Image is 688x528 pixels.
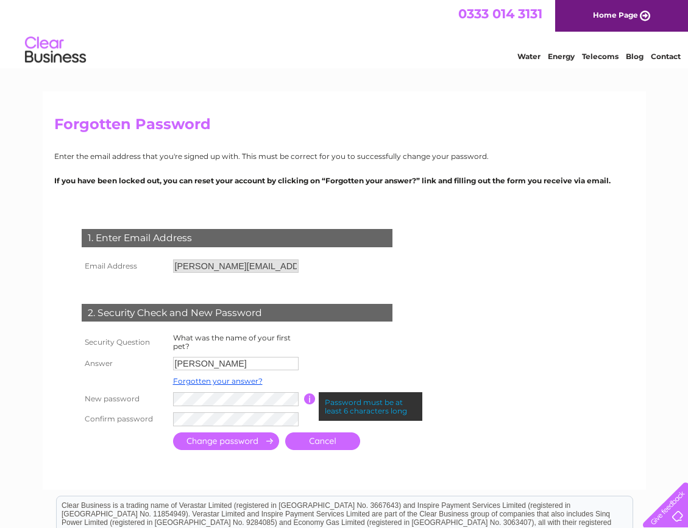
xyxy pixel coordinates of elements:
[79,409,170,429] th: Confirm password
[82,229,392,247] div: 1. Enter Email Address
[54,175,634,186] p: If you have been locked out, you can reset your account by clicking on “Forgotten your answer?” l...
[79,256,170,276] th: Email Address
[285,432,360,450] a: Cancel
[651,52,681,61] a: Contact
[517,52,541,61] a: Water
[54,150,634,162] p: Enter the email address that you're signed up with. This must be correct for you to successfully ...
[548,52,575,61] a: Energy
[79,354,170,373] th: Answer
[173,432,279,450] input: Submit
[458,6,542,21] a: 0333 014 3131
[54,116,634,139] h2: Forgotten Password
[82,304,392,322] div: 2. Security Check and New Password
[173,376,263,385] a: Forgotten your answer?
[582,52,619,61] a: Telecoms
[626,52,644,61] a: Blog
[304,393,316,404] input: Information
[24,32,87,69] img: logo.png
[57,7,633,59] div: Clear Business is a trading name of Verastar Limited (registered in [GEOGRAPHIC_DATA] No. 3667643...
[173,333,291,351] label: What was the name of your first pet?
[79,389,170,409] th: New password
[319,392,422,421] div: Password must be at least 6 characters long
[79,331,170,354] th: Security Question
